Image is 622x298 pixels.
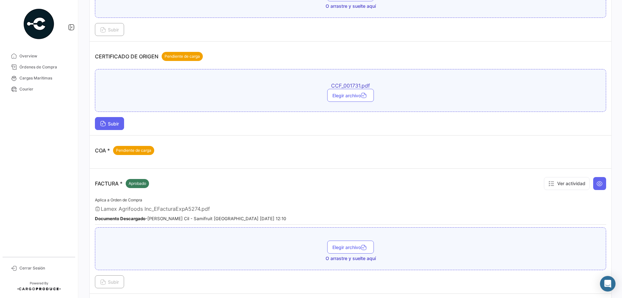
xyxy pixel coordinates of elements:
[100,121,119,126] span: Subir
[95,275,124,288] button: Subir
[19,75,70,81] span: Cargas Marítimas
[326,255,376,262] span: O arrastre y suelte aquí
[101,206,210,212] span: Lamex Agrifoods Inc_EFacturaExpA5274.pdf
[100,279,119,285] span: Subir
[23,8,55,40] img: powered-by.png
[95,146,154,155] p: COA *
[332,244,369,250] span: Elegir archivo
[95,117,124,130] button: Subir
[129,181,146,186] span: Aprobado
[19,265,70,271] span: Cerrar Sesión
[95,179,149,188] p: FACTURA *
[19,86,70,92] span: Courier
[100,27,119,32] span: Subir
[600,276,616,292] div: Abrir Intercom Messenger
[332,93,369,98] span: Elegir archivo
[95,23,124,36] button: Subir
[5,84,73,95] a: Courier
[19,53,70,59] span: Overview
[165,54,200,59] span: Pendiente de carga
[327,89,374,102] button: Elegir archivo
[95,216,286,221] small: - [PERSON_NAME] Cil - Samifruit [GEOGRAPHIC_DATA] [DATE] 12:10
[544,177,590,190] button: Ver actividad
[5,62,73,73] a: Órdenes de Compra
[5,51,73,62] a: Overview
[237,82,464,89] span: CCF_001731.pdf
[5,73,73,84] a: Cargas Marítimas
[116,148,151,153] span: Pendiente de carga
[19,64,70,70] span: Órdenes de Compra
[326,3,376,9] span: O arrastre y suelte aquí
[327,241,374,254] button: Elegir archivo
[95,216,145,221] b: Documento Descargado
[95,52,203,61] p: CERTIFICADO DE ORIGEN
[95,197,142,202] span: Aplica a Orden de Compra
